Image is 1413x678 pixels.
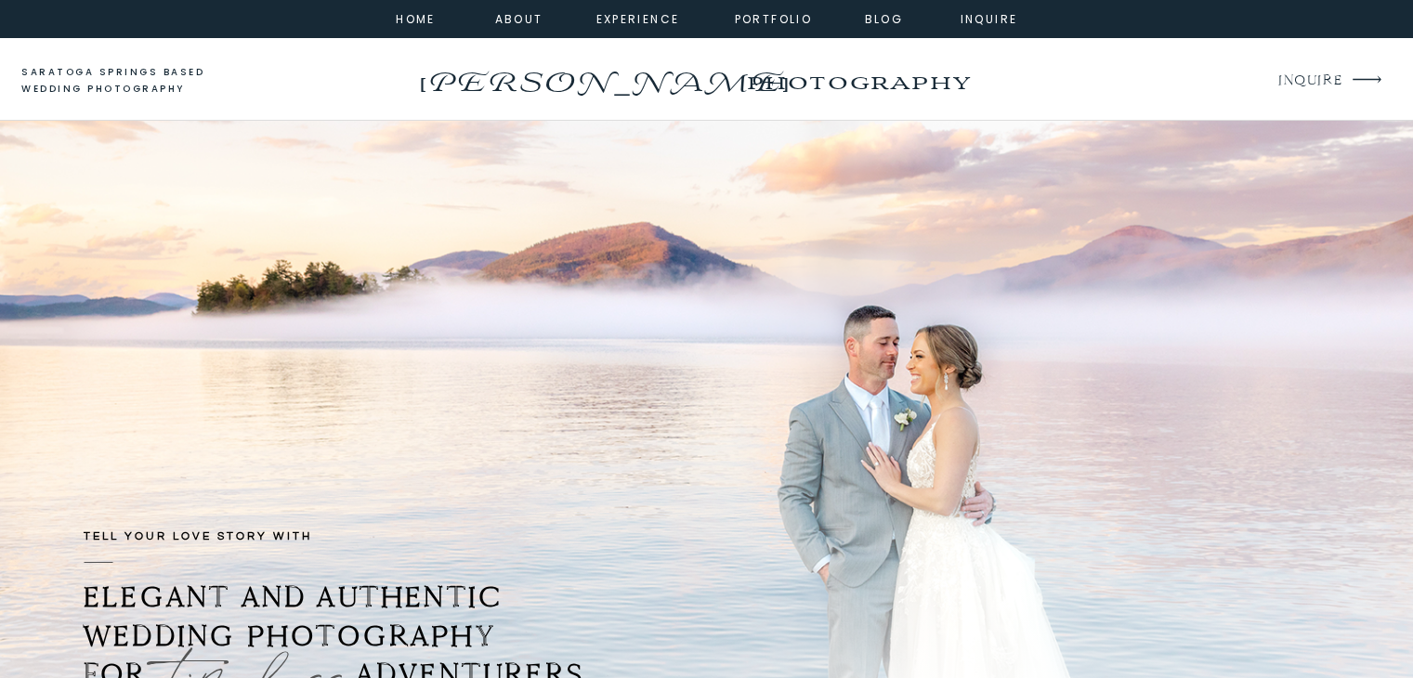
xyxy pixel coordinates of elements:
a: about [495,9,537,26]
b: TELL YOUR LOVE STORY with [84,530,312,542]
a: saratoga springs based wedding photography [21,64,240,98]
a: Blog [851,9,918,26]
a: [PERSON_NAME] [414,60,792,90]
a: inquire [956,9,1023,26]
a: photography [710,56,1006,107]
a: experience [596,9,672,26]
a: INQUIRE [1278,69,1341,94]
a: home [391,9,441,26]
a: portfolio [734,9,814,26]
